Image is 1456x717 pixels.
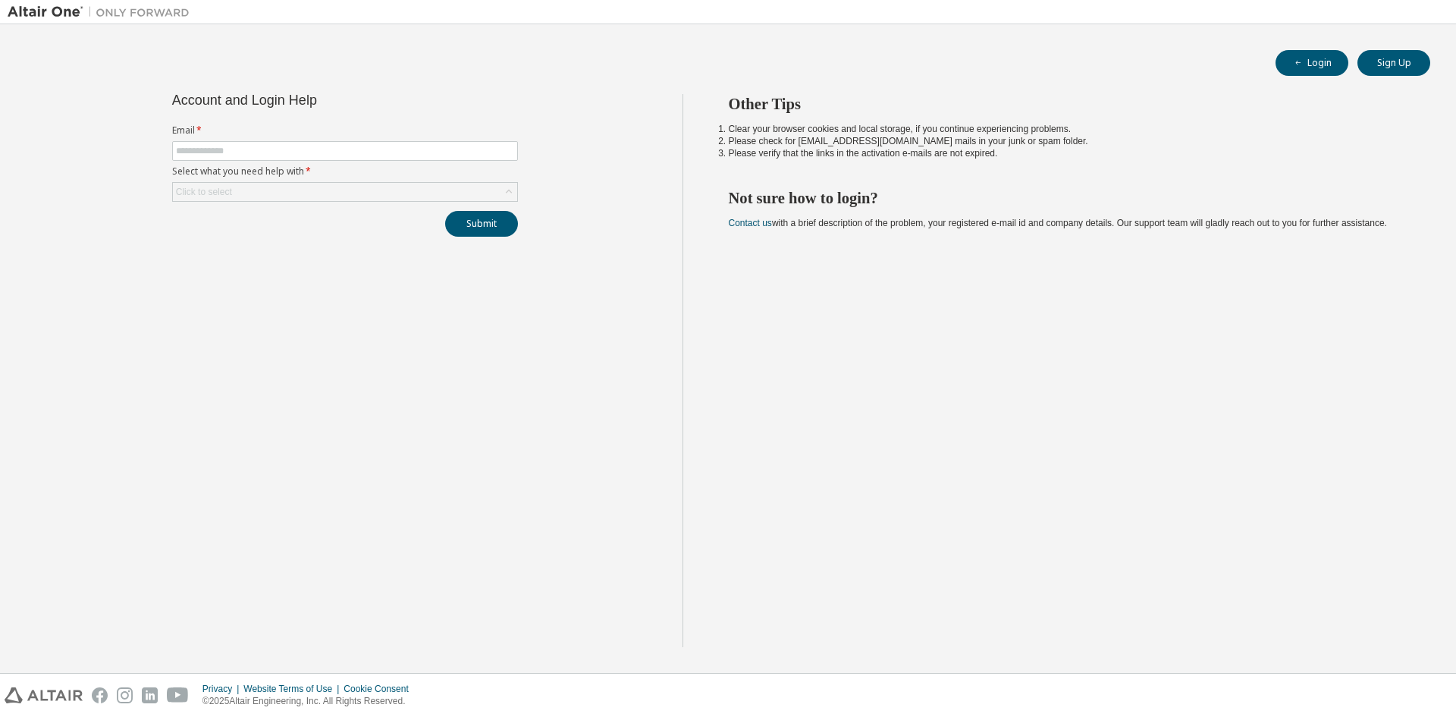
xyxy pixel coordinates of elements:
div: Click to select [176,186,232,198]
div: Website Terms of Use [243,683,344,695]
p: © 2025 Altair Engineering, Inc. All Rights Reserved. [202,695,418,708]
button: Login [1276,50,1348,76]
img: Altair One [8,5,197,20]
div: Privacy [202,683,243,695]
li: Please verify that the links in the activation e-mails are not expired. [729,147,1404,159]
li: Please check for [EMAIL_ADDRESS][DOMAIN_NAME] mails in your junk or spam folder. [729,135,1404,147]
img: altair_logo.svg [5,687,83,703]
div: Cookie Consent [344,683,417,695]
h2: Not sure how to login? [729,188,1404,208]
li: Clear your browser cookies and local storage, if you continue experiencing problems. [729,123,1404,135]
button: Sign Up [1357,50,1430,76]
img: instagram.svg [117,687,133,703]
img: youtube.svg [167,687,189,703]
a: Contact us [729,218,772,228]
div: Click to select [173,183,517,201]
span: with a brief description of the problem, your registered e-mail id and company details. Our suppo... [729,218,1387,228]
h2: Other Tips [729,94,1404,114]
div: Account and Login Help [172,94,449,106]
img: facebook.svg [92,687,108,703]
img: linkedin.svg [142,687,158,703]
label: Email [172,124,518,137]
button: Submit [445,211,518,237]
label: Select what you need help with [172,165,518,178]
